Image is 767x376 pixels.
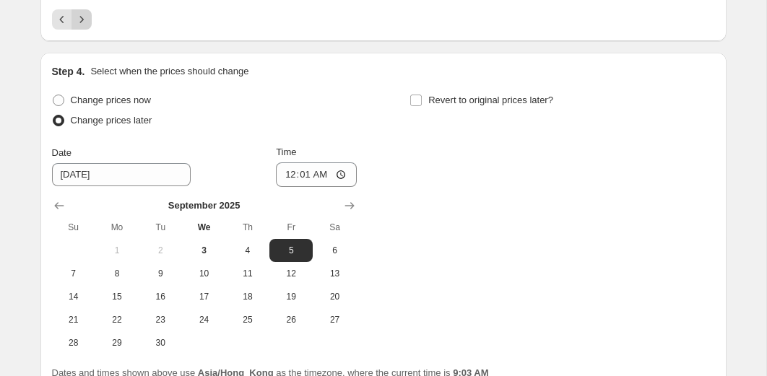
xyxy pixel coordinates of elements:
button: Wednesday September 17 2025 [182,285,225,308]
button: Thursday September 25 2025 [226,308,269,331]
span: 22 [101,314,133,325]
th: Monday [95,216,139,239]
span: 19 [275,291,307,302]
span: 26 [275,314,307,325]
button: Friday September 19 2025 [269,285,313,308]
button: Show next month, October 2025 [339,196,360,216]
span: 17 [188,291,220,302]
span: 7 [58,268,90,279]
span: 3 [188,245,220,256]
span: 23 [144,314,176,325]
span: 8 [101,268,133,279]
span: 2 [144,245,176,256]
button: Sunday September 21 2025 [52,308,95,331]
input: 12:00 [276,162,357,187]
span: 11 [232,268,264,279]
button: Friday September 12 2025 [269,262,313,285]
span: 5 [275,245,307,256]
button: Sunday September 14 2025 [52,285,95,308]
button: Sunday September 7 2025 [52,262,95,285]
span: 27 [318,314,350,325]
th: Saturday [313,216,356,239]
button: Tuesday September 30 2025 [139,331,182,354]
th: Friday [269,216,313,239]
button: Show previous month, August 2025 [49,196,69,216]
input: 9/2/2025 [52,163,191,186]
span: We [188,222,220,233]
button: Monday September 8 2025 [95,262,139,285]
span: Sa [318,222,350,233]
span: 28 [58,337,90,349]
span: Revert to original prices later? [428,95,553,105]
span: 25 [232,314,264,325]
span: Tu [144,222,176,233]
button: Tuesday September 9 2025 [139,262,182,285]
th: Sunday [52,216,95,239]
span: Change prices now [71,95,151,105]
button: Saturday September 13 2025 [313,262,356,285]
button: Saturday September 20 2025 [313,285,356,308]
span: 9 [144,268,176,279]
span: 15 [101,291,133,302]
button: Wednesday September 10 2025 [182,262,225,285]
button: Friday September 26 2025 [269,308,313,331]
span: Change prices later [71,115,152,126]
button: Wednesday September 24 2025 [182,308,225,331]
button: Tuesday September 2 2025 [139,239,182,262]
span: 4 [232,245,264,256]
span: 30 [144,337,176,349]
span: 10 [188,268,220,279]
button: Monday September 15 2025 [95,285,139,308]
span: Date [52,147,71,158]
button: Monday September 29 2025 [95,331,139,354]
p: Select when the prices should change [90,64,248,79]
button: Tuesday September 23 2025 [139,308,182,331]
span: Time [276,147,296,157]
span: 1 [101,245,133,256]
span: Su [58,222,90,233]
span: Fr [275,222,307,233]
th: Tuesday [139,216,182,239]
span: 16 [144,291,176,302]
h2: Step 4. [52,64,85,79]
span: 29 [101,337,133,349]
span: 14 [58,291,90,302]
button: Saturday September 6 2025 [313,239,356,262]
th: Thursday [226,216,269,239]
span: 20 [318,291,350,302]
button: Sunday September 28 2025 [52,331,95,354]
span: 12 [275,268,307,279]
button: Tuesday September 16 2025 [139,285,182,308]
span: Th [232,222,264,233]
button: Monday September 22 2025 [95,308,139,331]
button: Previous [52,9,72,30]
span: 6 [318,245,350,256]
button: Thursday September 4 2025 [226,239,269,262]
button: Thursday September 11 2025 [226,262,269,285]
span: Mo [101,222,133,233]
button: Monday September 1 2025 [95,239,139,262]
th: Wednesday [182,216,225,239]
span: 24 [188,314,220,325]
span: 13 [318,268,350,279]
button: Thursday September 18 2025 [226,285,269,308]
button: Saturday September 27 2025 [313,308,356,331]
button: Today Wednesday September 3 2025 [182,239,225,262]
button: Next [71,9,92,30]
span: 21 [58,314,90,325]
span: 18 [232,291,264,302]
nav: Pagination [52,9,92,30]
button: Friday September 5 2025 [269,239,313,262]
